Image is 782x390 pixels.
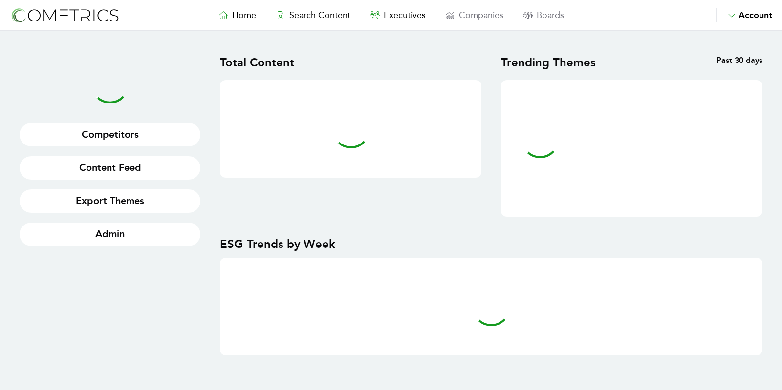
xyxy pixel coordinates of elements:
span: Boards [537,10,564,21]
svg: audio-loading [90,64,130,103]
span: Search Content [289,10,350,21]
a: Admin [20,223,200,246]
a: Search Content [266,8,360,22]
div: Total Content [220,55,351,70]
div: Trending Themes [501,55,632,70]
a: Competitors [20,123,200,146]
span: Home [232,10,256,21]
a: Content Feed [20,156,200,180]
a: Boards [513,8,574,22]
svg: audio-loading [521,119,560,158]
span: Account [739,10,772,21]
img: logo-refresh-RPX2ODFg.svg [10,6,120,24]
button: Export Themes [20,189,200,213]
svg: audio-loading [331,109,370,148]
svg: audio-loading [472,287,511,326]
span: Companies [459,10,503,21]
div: Past 30 days [632,55,763,70]
a: Home [209,8,266,22]
a: Executives [360,8,435,22]
span: Executives [384,10,426,21]
div: ESG Trends by Week [220,236,762,252]
a: Companies [435,8,513,22]
button: Account [716,8,772,22]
